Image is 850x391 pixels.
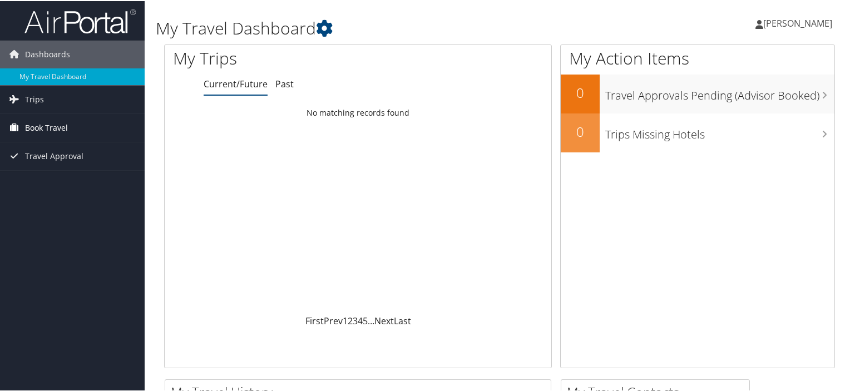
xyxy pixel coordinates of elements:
a: Current/Future [204,77,268,89]
span: [PERSON_NAME] [763,16,832,28]
a: 5 [363,314,368,326]
span: Travel Approval [25,141,83,169]
a: Past [275,77,294,89]
a: 3 [353,314,358,326]
span: Dashboards [25,39,70,67]
a: 0Travel Approvals Pending (Advisor Booked) [561,73,834,112]
a: First [305,314,324,326]
span: Trips [25,85,44,112]
a: Prev [324,314,343,326]
td: No matching records found [165,102,551,122]
h1: My Trips [173,46,382,69]
a: 4 [358,314,363,326]
a: Next [374,314,394,326]
a: 2 [348,314,353,326]
h3: Trips Missing Hotels [605,120,834,141]
a: [PERSON_NAME] [755,6,843,39]
h2: 0 [561,121,600,140]
img: airportal-logo.png [24,7,136,33]
a: 0Trips Missing Hotels [561,112,834,151]
h2: 0 [561,82,600,101]
a: 1 [343,314,348,326]
a: Last [394,314,411,326]
h1: My Travel Dashboard [156,16,614,39]
h1: My Action Items [561,46,834,69]
span: Book Travel [25,113,68,141]
span: … [368,314,374,326]
h3: Travel Approvals Pending (Advisor Booked) [605,81,834,102]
